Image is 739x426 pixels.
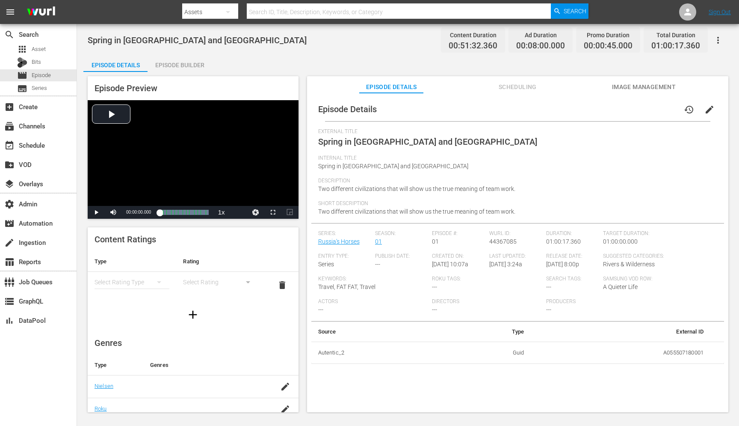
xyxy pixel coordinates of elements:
[318,128,713,135] span: External Title
[432,230,485,237] span: Episode #:
[148,55,212,75] div: Episode Builder
[432,238,439,245] span: 01
[318,185,515,192] span: Two different civilizations that will show us the true meaning of team work.
[432,298,542,305] span: Directors
[584,29,633,41] div: Promo Duration
[449,41,497,51] span: 00:51:32.360
[95,83,157,93] span: Episode Preview
[546,261,579,268] span: [DATE] 8:00p
[311,322,445,342] th: Source
[603,230,713,237] span: Target Duration:
[21,2,62,22] img: ans4CAIJ8jUAAAAAAAAAAAAAAAAAAAAAAAAgQb4GAAAAAAAAAAAAAAAAAAAAAAAAJMjXAAAAAAAAAAAAAAAAAAAAAAAAgAT5G...
[4,296,15,307] span: GraphQL
[318,178,713,185] span: Description
[546,298,656,305] span: Producers
[4,102,15,112] span: Create
[531,322,710,342] th: External ID
[126,210,151,214] span: 00:00:00.000
[432,276,542,283] span: Roku Tags:
[699,99,720,120] button: edit
[679,99,699,120] button: history
[603,253,713,260] span: Suggested Categories:
[32,84,47,92] span: Series
[88,35,307,45] span: Spring in [GEOGRAPHIC_DATA] and [GEOGRAPHIC_DATA]
[546,283,551,290] span: ---
[564,3,586,19] span: Search
[375,261,380,268] span: ---
[603,283,638,290] span: A Quieter Life
[17,57,27,68] div: Bits
[318,306,323,313] span: ---
[17,44,27,54] span: Asset
[95,338,122,348] span: Genres
[88,100,299,219] div: Video Player
[88,251,176,272] th: Type
[651,41,700,51] span: 01:00:17.360
[485,82,550,92] span: Scheduling
[32,45,46,54] span: Asset
[4,316,15,326] span: DataPool
[4,121,15,131] span: Channels
[318,163,468,170] span: Spring in [GEOGRAPHIC_DATA] and [GEOGRAPHIC_DATA]
[603,261,655,268] span: Rivers & Wilderness
[32,71,51,80] span: Episode
[546,276,599,283] span: Search Tags:
[704,104,715,115] span: edit
[311,322,724,364] table: simple table
[603,276,656,283] span: Samsung VOD Row:
[4,30,15,40] span: Search
[32,58,41,66] span: Bits
[105,206,122,219] button: Mute
[432,306,437,313] span: ---
[651,29,700,41] div: Total Duration
[551,3,588,19] button: Search
[4,199,15,209] span: Admin
[247,206,264,219] button: Jump To Time
[4,277,15,287] span: Job Queues
[432,283,437,290] span: ---
[612,82,676,92] span: Image Management
[546,238,581,245] span: 01:00:17.360
[4,257,15,267] span: Reports
[432,261,468,268] span: [DATE] 10:07a
[17,83,27,94] span: Series
[4,218,15,229] span: Automation
[311,342,445,364] th: Autentic_2
[95,234,156,244] span: Content Ratings
[4,140,15,151] span: Schedule
[5,7,15,17] span: menu
[83,55,148,75] div: Episode Details
[546,230,599,237] span: Duration:
[489,238,517,245] span: 44367085
[318,261,334,268] span: Series
[17,70,27,80] span: Episode
[264,206,281,219] button: Fullscreen
[95,383,113,389] a: Nielsen
[318,276,428,283] span: Keywords:
[4,179,15,189] span: Overlays
[318,137,537,147] span: Spring in [GEOGRAPHIC_DATA] and [GEOGRAPHIC_DATA]
[176,251,265,272] th: Rating
[95,405,107,412] a: Roku
[375,253,428,260] span: Publish Date:
[432,253,485,260] span: Created On:
[318,253,371,260] span: Entry Type:
[516,41,565,51] span: 00:08:00.000
[318,298,428,305] span: Actors
[148,55,212,72] button: Episode Builder
[318,208,515,215] span: Two different civilizations that will show us the true meaning of team work.
[444,342,531,364] td: Guid
[88,355,143,375] th: Type
[83,55,148,72] button: Episode Details
[318,230,371,237] span: Series:
[4,160,15,170] span: VOD
[489,230,542,237] span: Wurl ID:
[318,104,377,114] span: Episode Details
[709,9,731,15] a: Sign Out
[603,238,638,245] span: 01:00:00.000
[88,206,105,219] button: Play
[160,210,208,215] div: Progress Bar
[318,238,360,245] a: Russia's Horses
[546,253,599,260] span: Release Date:
[449,29,497,41] div: Content Duration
